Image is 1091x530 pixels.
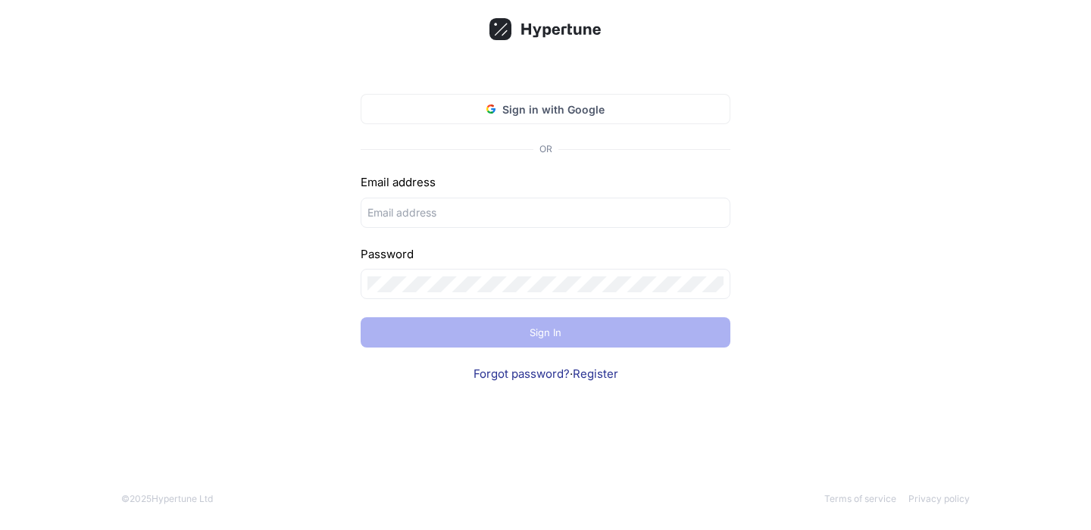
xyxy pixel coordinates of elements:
[361,174,730,192] div: Email address
[367,204,724,220] input: Email address
[908,493,970,504] a: Privacy policy
[361,366,730,383] div: ·
[530,328,561,337] span: Sign In
[361,317,730,348] button: Sign In
[474,366,570,381] a: Forgot password?
[824,493,896,504] a: Terms of service
[361,94,730,124] button: Sign in with Google
[502,101,605,117] span: Sign in with Google
[121,492,213,506] div: © 2025 Hypertune Ltd
[539,142,552,156] div: OR
[573,366,618,381] a: Register
[361,246,730,263] div: Password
